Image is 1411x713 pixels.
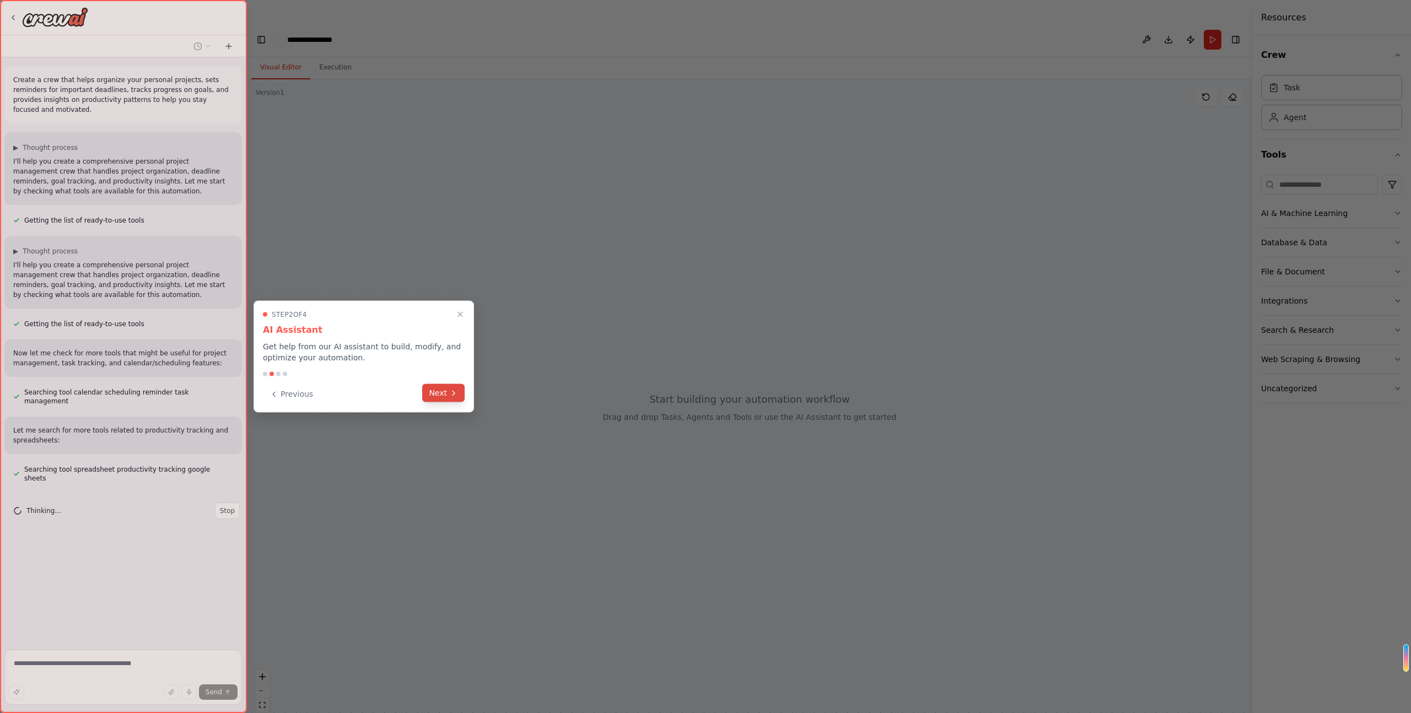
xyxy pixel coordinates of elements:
button: Hide left sidebar [254,32,269,47]
button: Close walkthrough [454,308,467,321]
button: Previous [263,385,320,403]
p: Get help from our AI assistant to build, modify, and optimize your automation. [263,341,465,363]
button: Next [422,384,465,402]
h3: AI Assistant [263,323,465,337]
span: Step 2 of 4 [272,310,307,319]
